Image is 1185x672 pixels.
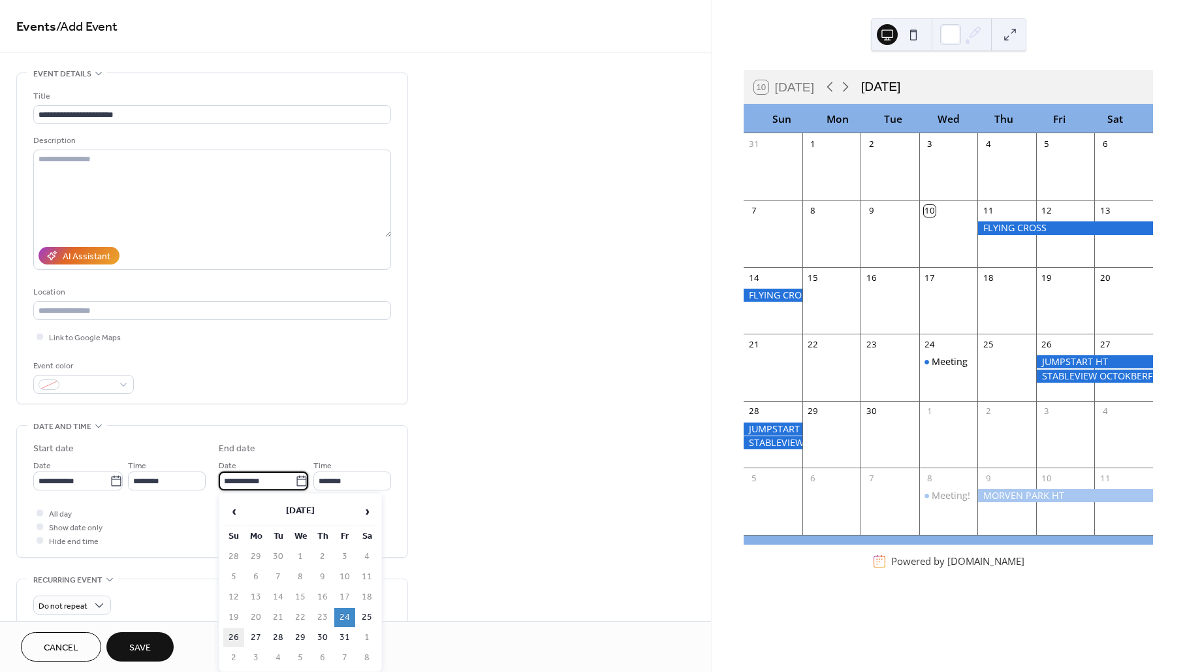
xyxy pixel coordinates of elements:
[861,78,900,97] div: [DATE]
[865,138,877,150] div: 2
[245,498,355,526] th: [DATE]
[924,472,936,484] div: 8
[334,648,355,667] td: 7
[33,134,388,148] div: Description
[982,272,994,283] div: 18
[290,547,311,566] td: 1
[754,105,810,133] div: Sun
[748,339,760,351] div: 21
[245,588,266,607] td: 13
[1099,472,1111,484] div: 11
[865,205,877,217] div: 9
[924,406,936,417] div: 1
[356,648,377,667] td: 8
[33,89,388,103] div: Title
[744,423,802,436] div: JUMPSTART HT
[290,588,311,607] td: 15
[865,339,877,351] div: 23
[128,459,146,473] span: Time
[807,406,819,417] div: 29
[312,547,333,566] td: 2
[313,459,332,473] span: Time
[312,628,333,647] td: 30
[245,648,266,667] td: 3
[268,568,289,586] td: 7
[807,205,819,217] div: 8
[932,489,970,502] div: Meeting!
[56,14,118,40] span: / Add Event
[1041,272,1052,283] div: 19
[334,588,355,607] td: 17
[976,105,1032,133] div: Thu
[312,588,333,607] td: 16
[224,498,244,524] span: ‹
[223,608,244,627] td: 19
[982,472,994,484] div: 9
[290,628,311,647] td: 29
[290,527,311,546] th: We
[49,507,72,521] span: All day
[1036,355,1153,368] div: JUMPSTART HT
[748,272,760,283] div: 14
[982,205,994,217] div: 11
[1041,205,1052,217] div: 12
[49,535,99,549] span: Hide end time
[807,138,819,150] div: 1
[1087,105,1143,133] div: Sat
[977,221,1153,234] div: FLYING CROSS
[290,608,311,627] td: 22
[810,105,865,133] div: Mon
[334,527,355,546] th: Fr
[268,527,289,546] th: Tu
[356,608,377,627] td: 25
[290,568,311,586] td: 8
[744,289,802,302] div: FLYING CROSS
[1036,370,1153,383] div: STABLEVIEW OCTOKBERFEST
[312,527,333,546] th: Th
[268,547,289,566] td: 30
[33,359,131,373] div: Event color
[924,205,936,217] div: 10
[982,339,994,351] div: 25
[807,472,819,484] div: 6
[334,547,355,566] td: 3
[49,521,103,535] span: Show date only
[921,105,976,133] div: Wed
[334,568,355,586] td: 10
[33,420,91,434] span: Date and time
[33,285,388,299] div: Location
[223,628,244,647] td: 26
[33,573,103,587] span: Recurring event
[744,436,802,449] div: STABLEVIEW OCTOKBERFEST
[223,527,244,546] th: Su
[290,648,311,667] td: 5
[223,588,244,607] td: 12
[807,339,819,351] div: 22
[865,105,921,133] div: Tue
[748,406,760,417] div: 28
[312,648,333,667] td: 6
[268,608,289,627] td: 21
[33,67,91,81] span: Event details
[924,272,936,283] div: 17
[223,547,244,566] td: 28
[106,632,174,662] button: Save
[223,568,244,586] td: 5
[947,554,1024,568] a: [DOMAIN_NAME]
[356,527,377,546] th: Sa
[334,628,355,647] td: 31
[268,588,289,607] td: 14
[1099,205,1111,217] div: 13
[891,554,1024,568] div: Powered by
[223,648,244,667] td: 2
[924,138,936,150] div: 3
[356,588,377,607] td: 18
[1041,472,1052,484] div: 10
[807,272,819,283] div: 15
[33,459,51,473] span: Date
[268,648,289,667] td: 4
[245,547,266,566] td: 29
[919,489,978,502] div: Meeting!
[39,247,119,264] button: AI Assistant
[356,628,377,647] td: 1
